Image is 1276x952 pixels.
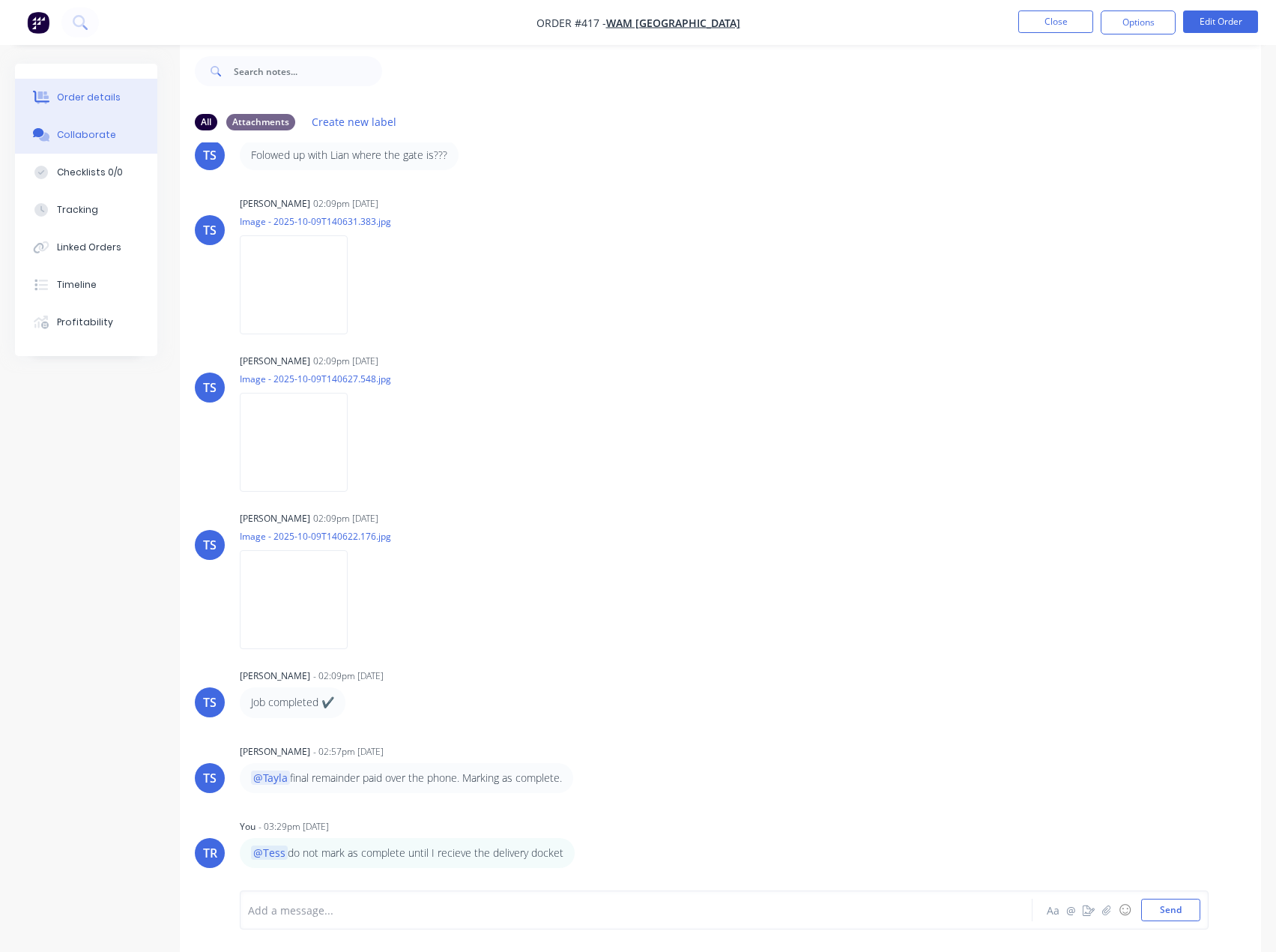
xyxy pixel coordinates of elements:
div: - 02:09pm [DATE] [313,669,384,683]
div: - 02:57pm [DATE] [313,745,384,759]
div: [PERSON_NAME] [240,669,310,683]
div: - 03:29pm [DATE] [258,820,329,834]
button: Checklists 0/0 [15,154,157,191]
span: @Tess [251,846,288,860]
div: 02:09pm [DATE] [313,197,378,211]
div: TS [203,379,217,397]
div: [PERSON_NAME] [240,197,310,211]
div: 02:09pm [DATE] [313,512,378,525]
span: Order #417 - [536,16,606,30]
p: Image - 2025-10-09T140622.176.jpg [240,530,391,543]
button: Collaborate [15,116,157,154]
div: TS [203,146,217,164]
div: [PERSON_NAME] [240,745,310,759]
a: WAM [GEOGRAPHIC_DATA] [606,16,740,30]
p: Image - 2025-10-09T140631.383.jpg [240,215,391,228]
button: Create new label [304,112,405,132]
div: All [195,114,217,130]
button: Aa [1044,901,1062,919]
img: Factory [27,11,49,34]
button: @ [1062,901,1080,919]
p: Job completed ✔️ [251,695,334,710]
button: Order details [15,79,157,116]
button: Close [1018,10,1093,33]
p: Image - 2025-10-09T140627.548.jpg [240,373,391,385]
p: do not mark as complete until I recieve the delivery docket [251,846,563,861]
div: 02:09pm [DATE] [313,355,378,368]
div: Profitability [57,316,113,329]
button: Tracking [15,191,157,229]
div: Order details [57,91,121,104]
p: Folowed up with Lian where the gate is??? [251,148,447,163]
div: TS [203,221,217,239]
div: Linked Orders [57,241,121,254]
div: Timeline [57,278,97,292]
div: [PERSON_NAME] [240,355,310,368]
button: Send [1141,899,1200,921]
div: TS [203,536,217,554]
button: Options [1101,10,1176,34]
div: You [240,820,255,834]
p: final remainder paid over the phone. Marking as complete. [251,771,562,786]
span: @Tayla [251,771,290,785]
div: Checklists 0/0 [57,166,123,179]
div: TR [203,844,217,862]
div: [PERSON_NAME] [240,512,310,525]
div: Collaborate [57,128,116,142]
div: Tracking [57,203,98,217]
div: TS [203,693,217,711]
button: Timeline [15,266,157,304]
button: Edit Order [1183,10,1258,33]
button: ☺ [1116,901,1134,919]
button: Profitability [15,304,157,341]
div: TS [203,769,217,787]
div: Attachments [226,114,295,130]
input: Search notes... [234,56,382,86]
button: Linked Orders [15,229,157,266]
